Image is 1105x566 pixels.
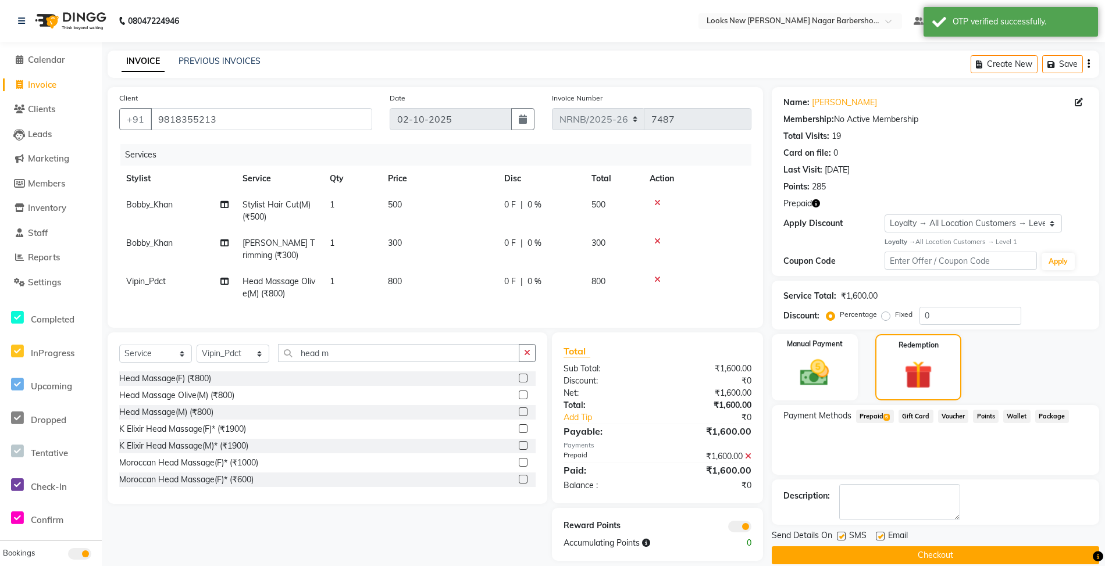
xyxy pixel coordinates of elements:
span: Bookings [3,548,35,557]
button: Checkout [772,546,1099,564]
div: Sub Total: [555,363,657,375]
div: Head Massage Olive(M) (₹800) [119,389,234,402]
span: Check-In [31,481,67,492]
span: 0 F [504,199,516,211]
label: Invoice Number [552,93,603,103]
label: Client [119,93,138,103]
a: Members [3,177,99,191]
span: Stylist Hair Cut(M) (₹500) [243,199,311,222]
button: Save [1042,55,1083,73]
div: Card on file: [783,147,831,159]
input: Search or Scan [278,344,519,362]
div: ₹1,600.00 [657,399,760,411]
div: Points: [783,181,810,193]
div: Discount: [555,375,657,387]
b: 08047224946 [128,5,179,37]
th: Stylist [119,166,236,192]
div: Last Visit: [783,164,822,176]
input: Enter Offer / Coupon Code [885,252,1037,270]
span: [PERSON_NAME] Trimming (₹300) [243,238,315,260]
div: Description: [783,490,830,502]
label: Date [390,93,405,103]
span: Voucher [938,410,969,423]
div: OTP verified successfully. [953,16,1089,28]
div: 285 [812,181,826,193]
span: 300 [591,238,605,248]
span: Reports [28,252,60,263]
span: 0 F [504,275,516,288]
span: Gift Card [899,410,933,423]
a: Reports [3,251,99,264]
span: 0 % [527,237,541,249]
div: Services [120,144,760,166]
span: 0 % [527,275,541,288]
a: Invoice [3,78,99,92]
div: ₹0 [657,479,760,492]
div: [DATE] [825,164,850,176]
div: Total Visits: [783,130,829,142]
button: Create New [971,55,1038,73]
span: | [521,275,523,288]
span: 6 [883,414,890,421]
a: PREVIOUS INVOICES [179,56,261,66]
div: ₹1,600.00 [657,463,760,477]
span: 800 [591,276,605,286]
span: Wallet [1003,410,1031,423]
label: Percentage [840,309,877,320]
div: Total: [555,399,657,411]
span: Prepaid [856,410,894,423]
span: Total [564,345,590,357]
span: Head Massage Olive(M) (₹800) [243,276,315,299]
div: Payments [564,440,751,450]
th: Service [236,166,323,192]
span: Leads [28,128,52,139]
div: 19 [832,130,841,142]
input: Search by Name/Mobile/Email/Code [151,108,372,130]
span: Dropped [31,414,66,425]
a: Staff [3,227,99,240]
span: 1 [330,199,334,210]
div: K Elixir Head Massage(M)* (₹1900) [119,440,248,452]
div: 0 [709,537,760,549]
span: Bobby_Khan [126,199,173,210]
div: Service Total: [783,290,836,302]
div: Apply Discount [783,217,885,230]
div: Head Massage(F) (₹800) [119,372,211,385]
img: _cash.svg [791,356,838,390]
div: ₹0 [675,411,760,424]
strong: Loyalty → [885,238,915,246]
a: Inventory [3,202,99,215]
span: Payment Methods [783,410,851,422]
a: Add Tip [555,411,675,424]
span: Completed [31,314,74,325]
button: +91 [119,108,152,130]
span: Package [1035,410,1069,423]
a: Settings [3,276,99,289]
span: Prepaid [783,198,812,210]
div: Moroccan Head Massage(F)* (₹600) [119,474,254,486]
th: Qty [323,166,381,192]
div: Paid: [555,463,657,477]
th: Total [584,166,643,192]
th: Action [643,166,751,192]
div: ₹1,600.00 [657,424,760,438]
span: 500 [388,199,402,210]
span: Settings [28,277,61,288]
img: logo [30,5,109,37]
span: Staff [28,227,48,238]
th: Disc [497,166,584,192]
span: Points [973,410,999,423]
div: ₹1,600.00 [657,450,760,463]
div: Prepaid [555,450,657,463]
img: _gift.svg [896,357,941,392]
span: Vipin_Pdct [126,276,166,286]
a: Calendar [3,53,99,67]
th: Price [381,166,497,192]
label: Manual Payment [787,339,843,349]
span: 0 % [527,199,541,211]
span: Calendar [28,54,65,65]
span: SMS [849,529,867,544]
a: Clients [3,103,99,116]
button: Apply [1042,253,1075,270]
a: Leads [3,128,99,141]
